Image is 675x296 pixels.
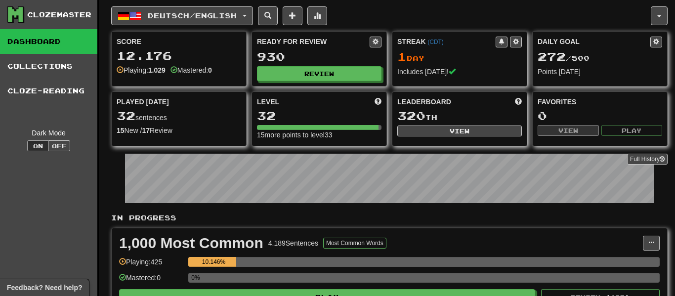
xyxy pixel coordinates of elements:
span: Played [DATE] [117,97,169,107]
div: Day [397,50,522,63]
button: View [538,125,599,136]
span: Deutsch / English [148,11,237,20]
span: Leaderboard [397,97,451,107]
span: Level [257,97,279,107]
button: Off [48,140,70,151]
a: Full History [627,154,668,165]
div: 4.189 Sentences [268,238,318,248]
span: Score more points to level up [375,97,381,107]
div: 32 [257,110,381,122]
div: 930 [257,50,381,63]
div: 12.176 [117,49,241,62]
button: View [397,126,522,136]
div: New / Review [117,126,241,135]
div: Dark Mode [7,128,90,138]
div: Playing: 425 [119,257,183,273]
button: Play [601,125,663,136]
div: Points [DATE] [538,67,662,77]
div: Mastered: 0 [119,273,183,289]
div: 1,000 Most Common [119,236,263,251]
div: Mastered: [170,65,212,75]
div: 10.146% [191,257,236,267]
div: 15 more points to level 33 [257,130,381,140]
span: 1 [397,49,407,63]
button: Add sentence to collection [283,6,302,25]
div: Ready for Review [257,37,370,46]
strong: 1.029 [148,66,166,74]
button: Review [257,66,381,81]
button: On [27,140,49,151]
div: sentences [117,110,241,123]
button: Most Common Words [323,238,386,249]
span: 32 [117,109,135,123]
div: Daily Goal [538,37,650,47]
div: Score [117,37,241,46]
span: Open feedback widget [7,283,82,293]
button: Search sentences [258,6,278,25]
span: 320 [397,109,425,123]
div: Includes [DATE]! [397,67,522,77]
button: More stats [307,6,327,25]
a: (CDT) [427,39,443,45]
div: Playing: [117,65,166,75]
div: 0 [538,110,662,122]
strong: 0 [208,66,212,74]
button: Deutsch/English [111,6,253,25]
span: 272 [538,49,566,63]
p: In Progress [111,213,668,223]
div: Streak [397,37,496,46]
div: th [397,110,522,123]
span: This week in points, UTC [515,97,522,107]
strong: 17 [142,127,150,134]
div: Clozemaster [27,10,91,20]
strong: 15 [117,127,125,134]
div: Favorites [538,97,662,107]
span: / 500 [538,54,590,62]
